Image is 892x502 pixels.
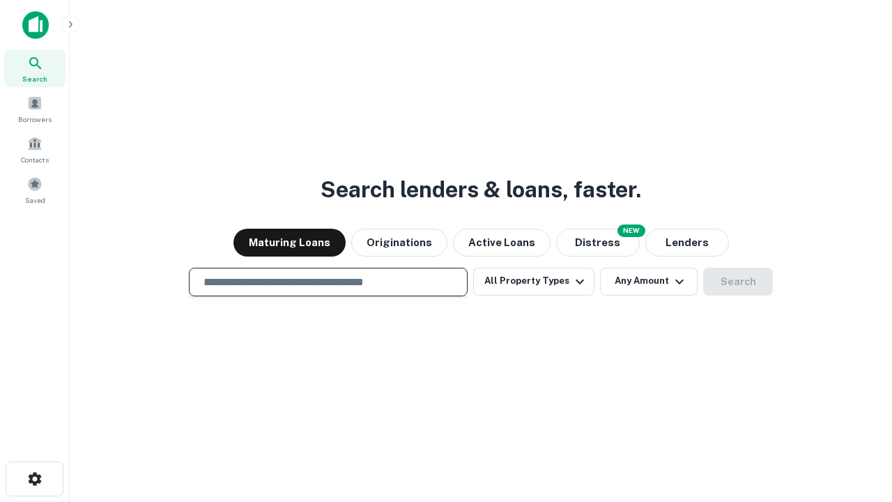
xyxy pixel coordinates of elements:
a: Saved [4,171,66,208]
a: Contacts [4,130,66,168]
button: Maturing Loans [233,229,346,257]
span: Search [22,73,47,84]
iframe: Chat Widget [822,390,892,457]
button: All Property Types [473,268,594,296]
a: Search [4,50,66,87]
button: Search distressed loans with lien and other non-mortgage details. [556,229,640,257]
img: capitalize-icon.png [22,11,49,39]
span: Contacts [21,154,49,165]
span: Saved [25,195,45,206]
button: Lenders [645,229,729,257]
button: Originations [351,229,447,257]
button: Any Amount [600,268,698,296]
h3: Search lenders & loans, faster. [321,173,641,206]
button: Active Loans [453,229,551,257]
a: Borrowers [4,90,66,128]
div: NEW [617,225,645,237]
span: Borrowers [18,114,52,125]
